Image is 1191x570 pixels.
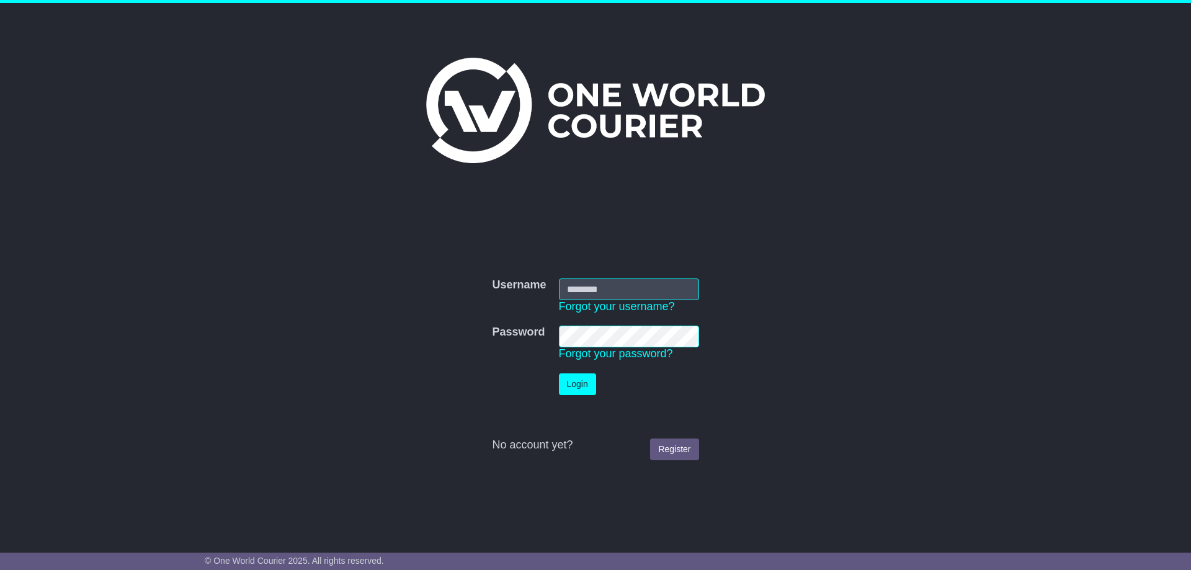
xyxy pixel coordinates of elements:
span: © One World Courier 2025. All rights reserved. [205,556,384,566]
a: Register [650,439,698,460]
a: Forgot your password? [559,347,673,360]
button: Login [559,373,596,395]
img: One World [426,58,765,163]
label: Password [492,326,545,339]
label: Username [492,278,546,292]
a: Forgot your username? [559,300,675,313]
div: No account yet? [492,439,698,452]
